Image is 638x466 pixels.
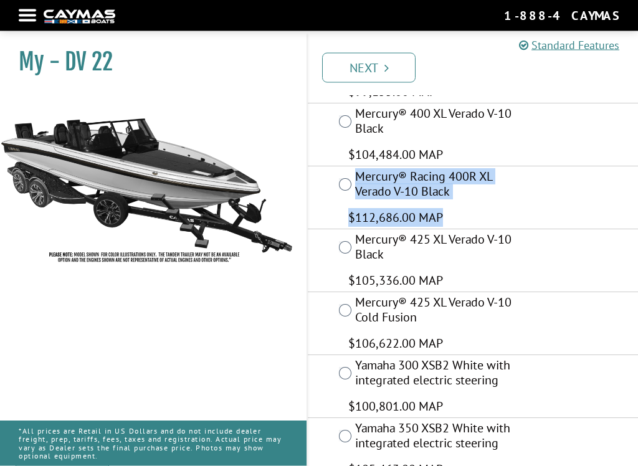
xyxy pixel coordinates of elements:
label: Yamaha 300 XSB2 White with integrated electric steering [355,358,523,391]
label: Mercury® 425 XL Verado V-10 Cold Fusion [355,295,523,328]
ul: Pagination [319,51,638,83]
div: 1-888-4CAYMAS [504,7,619,24]
span: $106,622.00 MAP [348,335,443,353]
label: Mercury® Racing 400R XL Verado V-10 Black [355,169,523,202]
span: $104,484.00 MAP [348,146,443,164]
span: $112,686.00 MAP [348,209,443,227]
h1: My - DV 22 [19,48,275,76]
span: $100,801.00 MAP [348,397,443,416]
img: white-logo-c9c8dbefe5ff5ceceb0f0178aa75bf4bb51f6bca0971e226c86eb53dfe498488.png [44,10,115,23]
p: *All prices are Retail in US Dollars and do not include dealer freight, prep, tariffs, fees, taxe... [19,421,288,466]
a: Next [322,53,416,83]
label: Mercury® 400 XL Verado V-10 Black [355,107,523,140]
a: Standard Features [519,37,619,54]
label: Yamaha 350 XSB2 White with integrated electric steering [355,421,523,454]
span: $105,336.00 MAP [348,272,443,290]
label: Mercury® 425 XL Verado V-10 Black [355,232,523,265]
